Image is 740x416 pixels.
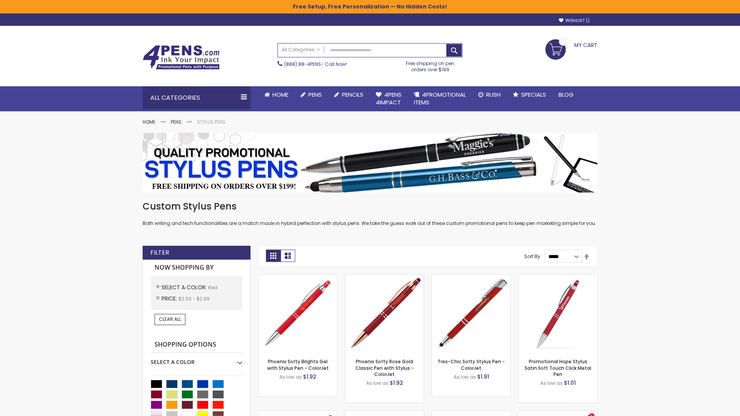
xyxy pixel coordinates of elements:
[279,374,302,380] span: As low as
[477,373,489,381] span: $1.91
[151,353,242,366] div: Select A Color
[143,200,597,227] div: Both writing and tech functionalities are a match made in hybrid perfection with stylus pens. We ...
[355,358,414,377] a: Phoenix Softy Rose Gold Classic Pen with Stylus - ColorJet
[171,119,182,125] a: Pens
[519,275,597,353] img: Promotional Hope Stylus Satin Soft Touch Click Metal Pen-Red
[558,91,573,99] span: Blog
[552,86,580,103] a: Blog
[303,373,316,381] span: $1.92
[143,133,597,193] img: Stylus Pens
[414,91,466,106] span: 4PROMOTIONAL ITEMS
[524,253,540,260] label: Sort By
[308,91,322,99] span: Pens
[564,379,576,387] span: $1.01
[432,274,510,281] a: Tres-Chic Softy Stylus Pen - ColorJet-Red
[328,86,370,103] a: Pencils
[151,260,242,276] strong: Now Shopping by
[258,86,294,103] a: Home
[472,86,507,103] a: Rush
[159,316,181,322] span: Clear All
[143,200,597,213] h1: Custom Stylus Pens
[366,380,388,386] span: As low as
[398,57,463,73] div: Free shipping on pen orders over $199
[259,274,337,281] a: Phoenix Softy Brights Gel with Stylus Pen - ColorJet-Red
[507,86,552,103] a: Specials
[197,119,225,125] strong: Stylus Pens
[278,44,324,56] a: All Categories
[178,295,210,302] span: $2.00 - $2.99
[155,314,185,325] a: Clear All
[267,358,329,371] a: Phoenix Softy Brights Gel with Stylus Pen - ColorJet
[454,374,476,380] span: As low as
[294,86,328,103] a: Pens
[432,275,510,353] img: Tres-Chic Softy Stylus Pen - ColorJet-Red
[437,358,505,371] a: Tres-Chic Softy Stylus Pen - ColorJet
[525,358,591,377] a: Promotional Hope Stylus Satin Soft Touch Click Metal Pen
[208,284,217,291] span: Red
[519,274,597,281] a: Promotional Hope Stylus Satin Soft Touch Click Metal Pen-Red
[284,61,347,67] span: - Call Now!
[408,86,472,111] a: 4PROMOTIONALITEMS
[345,274,424,281] a: Phoenix Softy Rose Gold Classic Pen with Stylus - ColorJet-Red
[150,248,169,257] strong: Filter
[342,91,363,99] span: Pencils
[151,337,242,353] strong: Shopping Options
[282,47,320,53] span: All Categories
[521,91,546,99] span: Specials
[161,295,178,302] span: Price
[390,379,403,387] span: $1.92
[284,61,321,67] a: (888) 88-4PENS
[143,86,251,109] div: All Categories
[143,119,155,125] a: Home
[345,275,424,353] img: Phoenix Softy Rose Gold Classic Pen with Stylus - ColorJet-Red
[161,283,208,291] span: Select A Color
[540,380,563,386] span: As low as
[486,91,501,99] span: Rush
[559,18,590,23] a: Wishlist
[370,86,408,111] a: 4Pens4impact
[272,91,288,99] span: Home
[259,275,337,353] img: Phoenix Softy Brights Gel with Stylus Pen - ColorJet-Red
[376,91,402,106] span: 4Pens 4impact
[266,250,281,262] strong: Grid
[143,45,220,70] img: 4Pens Custom Pens and Promotional Products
